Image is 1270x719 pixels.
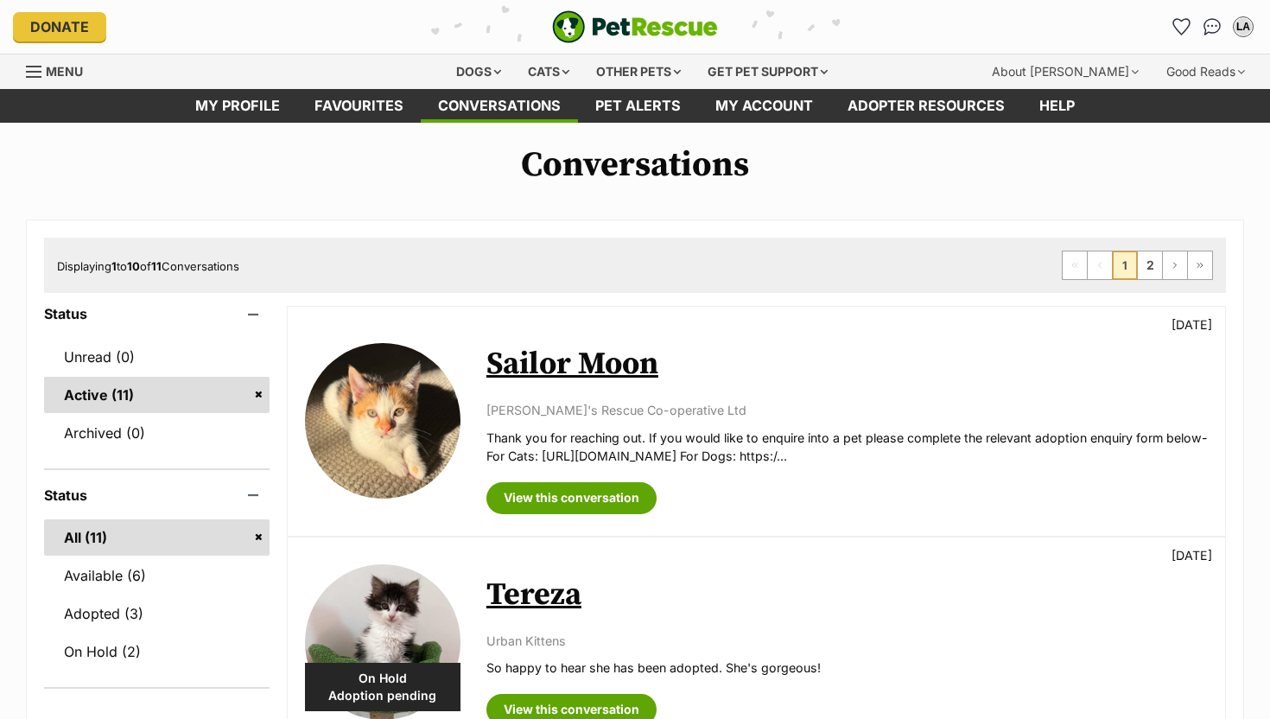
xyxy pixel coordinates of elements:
span: Adoption pending [305,687,460,704]
div: About [PERSON_NAME] [980,54,1151,89]
a: Favourites [1167,13,1195,41]
a: Favourites [297,89,421,123]
a: Next page [1163,251,1187,279]
div: Get pet support [695,54,840,89]
a: View this conversation [486,482,657,513]
a: On Hold (2) [44,633,270,670]
p: [DATE] [1172,315,1212,334]
div: On Hold [305,663,460,711]
p: [PERSON_NAME]'s Rescue Co-operative Ltd [486,401,1208,419]
div: Cats [516,54,581,89]
span: Displaying to of Conversations [57,259,239,273]
span: First page [1063,251,1087,279]
strong: 10 [127,259,140,273]
div: Other pets [584,54,693,89]
a: Donate [13,12,106,41]
header: Status [44,306,270,321]
strong: 11 [151,259,162,273]
div: Good Reads [1154,54,1257,89]
a: Page 2 [1138,251,1162,279]
a: Unread (0) [44,339,270,375]
a: Tereza [486,576,581,614]
img: chat-41dd97257d64d25036548639549fe6c8038ab92f7586957e7f3b1b290dea8141.svg [1203,18,1222,35]
header: Status [44,487,270,503]
a: Adopter resources [830,89,1022,123]
a: Available (6) [44,557,270,594]
a: conversations [421,89,578,123]
ul: Account quick links [1167,13,1257,41]
span: Page 1 [1113,251,1137,279]
p: Urban Kittens [486,632,1208,650]
a: Menu [26,54,95,86]
a: All (11) [44,519,270,556]
a: Active (11) [44,377,270,413]
p: Thank you for reaching out. If you would like to enquire into a pet please complete the relevant ... [486,429,1208,466]
div: Dogs [444,54,513,89]
img: Sailor Moon [305,343,460,499]
a: Help [1022,89,1092,123]
p: [DATE] [1172,546,1212,564]
a: My account [698,89,830,123]
strong: 1 [111,259,117,273]
a: My profile [178,89,297,123]
a: Adopted (3) [44,595,270,632]
a: Archived (0) [44,415,270,451]
nav: Pagination [1062,251,1213,280]
span: Menu [46,64,83,79]
a: Sailor Moon [486,345,658,384]
a: Last page [1188,251,1212,279]
span: Previous page [1088,251,1112,279]
img: logo-e224e6f780fb5917bec1dbf3a21bbac754714ae5b6737aabdf751b685950b380.svg [552,10,718,43]
a: PetRescue [552,10,718,43]
a: Pet alerts [578,89,698,123]
p: So happy to hear she has been adopted. She's gorgeous! [486,659,1208,677]
div: LA [1235,18,1252,35]
button: My account [1229,13,1257,41]
a: Conversations [1198,13,1226,41]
